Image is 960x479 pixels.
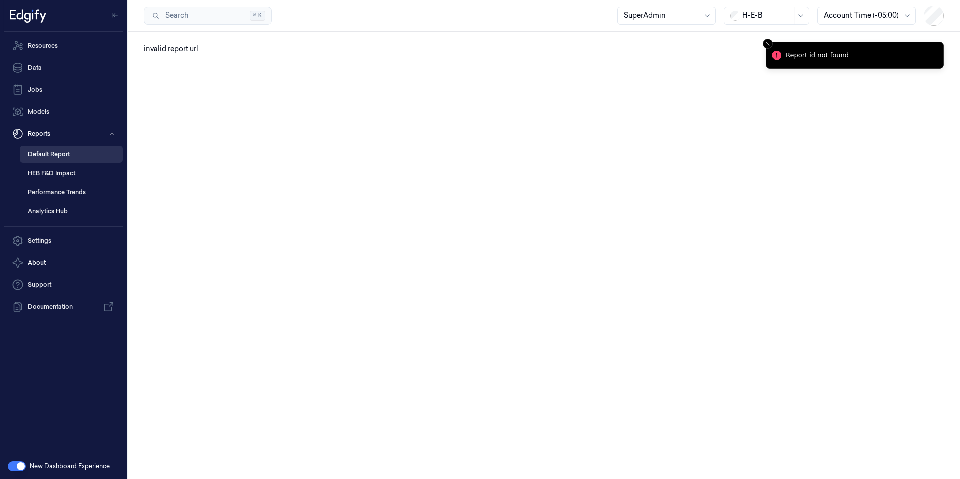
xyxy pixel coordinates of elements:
[20,203,123,220] a: Analytics Hub
[4,275,123,295] a: Support
[144,7,272,25] button: Search⌘K
[4,297,123,317] a: Documentation
[20,165,123,182] a: HEB F&D Impact
[161,10,188,21] span: Search
[4,36,123,56] a: Resources
[4,253,123,273] button: About
[20,184,123,201] a: Performance Trends
[4,124,123,144] button: Reports
[786,50,849,60] div: Report id not found
[107,7,123,23] button: Toggle Navigation
[763,39,773,49] button: Close toast
[20,146,123,163] a: Default Report
[4,231,123,251] a: Settings
[4,102,123,122] a: Models
[4,58,123,78] a: Data
[144,44,944,54] div: invalid report url
[4,80,123,100] a: Jobs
